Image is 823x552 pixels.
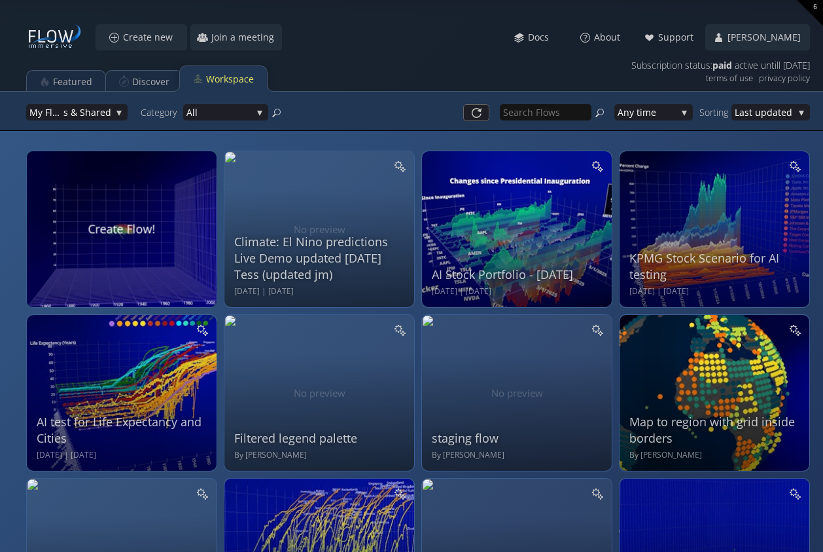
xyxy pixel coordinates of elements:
span: La [735,104,744,120]
div: AI test for Life Expectancy and Cities [37,414,210,447]
div: Sorting [699,104,731,120]
div: By [PERSON_NAME] [629,450,803,461]
span: st updated [744,104,794,120]
span: All [186,104,252,120]
div: Discover [132,69,169,94]
div: AI Stock Portfolio - [DATE] [432,267,605,283]
input: Search Flows [500,104,591,120]
div: [DATE] | [DATE] [234,286,408,297]
span: Support [657,31,701,44]
div: [DATE] | [DATE] [432,286,605,297]
span: me [642,104,676,120]
div: Category [141,104,183,120]
a: terms of use [706,70,753,86]
div: Filtered legend palette [234,430,408,447]
span: s & Shared [63,104,111,120]
span: Join a meeting [211,31,282,44]
span: [PERSON_NAME] [727,31,809,44]
div: By [PERSON_NAME] [432,450,605,461]
div: By [PERSON_NAME] [234,450,408,461]
div: Map to region with grid inside borders [629,414,803,447]
div: Workspace [206,67,254,92]
div: [DATE] | [DATE] [37,450,210,461]
div: Climate: El Nino predictions Live Demo updated [DATE] Tess (updated jm) [234,234,408,284]
div: KPMG Stock Scenario for AI testing [629,250,803,283]
span: About [593,31,628,44]
div: staging flow [432,430,605,447]
div: Featured [53,69,92,94]
a: privacy policy [759,70,810,86]
span: Create new [122,31,181,44]
span: Any ti [618,104,642,120]
span: Docs [527,31,557,44]
span: My Flow [29,104,63,120]
div: [DATE] | [DATE] [629,286,803,297]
